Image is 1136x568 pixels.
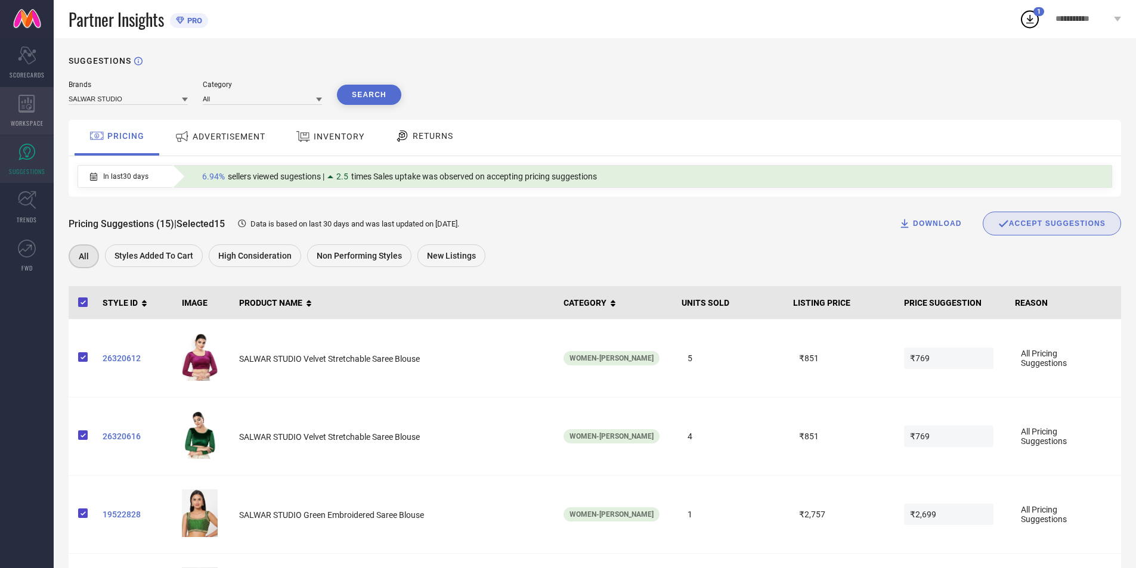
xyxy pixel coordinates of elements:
a: 26320612 [103,353,172,363]
th: CATEGORY [559,286,677,319]
span: Women-[PERSON_NAME] [569,354,654,362]
a: 19522828 [103,510,172,519]
span: TRENDS [17,215,37,224]
span: Partner Insights [69,7,164,32]
span: 5 [682,347,771,369]
span: High Consideration [218,251,292,260]
th: IMAGE [177,286,234,319]
span: All Pricing Suggestions [1015,421,1104,452]
span: All [79,252,89,261]
span: SALWAR STUDIO Velvet Stretchable Saree Blouse [239,432,420,442]
span: ₹851 [793,426,883,447]
span: 2.5 [336,172,348,181]
div: Open download list [1019,8,1041,30]
button: ACCEPT SUGGESTIONS [983,212,1121,235]
span: Women-[PERSON_NAME] [569,432,654,440]
span: Styles Added To Cart [114,251,193,260]
button: Search [337,85,401,105]
span: times Sales uptake was observed on accepting pricing suggestions [351,172,597,181]
a: 26320616 [103,432,172,441]
span: SCORECARDS [10,70,45,79]
span: 6.94% [202,172,225,181]
span: PRO [184,16,202,25]
th: REASON [1010,286,1121,319]
span: ₹769 [904,347,993,369]
th: STYLE ID [98,286,177,319]
th: PRODUCT NAME [234,286,559,319]
th: LISTING PRICE [788,286,899,319]
img: 474353a2-e60d-478c-aca2-cd6516a8eb821702031693611SALWARSTUDIOWomensMagentaSolidStretchableSareeBl... [182,333,218,381]
div: Percentage of sellers who have viewed suggestions for the current Insight Type [196,169,603,184]
div: ACCEPT SUGGESTIONS [998,218,1106,229]
span: ₹769 [904,426,993,447]
img: 4716328f-90b9-4db0-8f06-c35b9b5dc27f1702028943185SALWARSTUDIOWomensGreenSolidStretchableSareeBlou... [182,411,218,459]
div: Brands [69,80,188,89]
span: 4 [682,426,771,447]
span: Women-[PERSON_NAME] [569,510,654,519]
th: UNITS SOLD [677,286,788,319]
span: New Listings [427,251,476,260]
span: All Pricing Suggestions [1015,499,1104,530]
span: ₹2,757 [793,504,883,525]
img: 4ccb26b1-9fbd-44a8-ae95-19d30d3595221660720486079SalwarStudioWomensGreenSilkBlendEmbroideredReady... [182,489,218,537]
span: 1 [682,504,771,525]
span: 1 [1037,8,1041,15]
span: All Pricing Suggestions [1015,343,1104,374]
span: INVENTORY [314,132,364,141]
span: ₹2,699 [904,504,993,525]
span: FWD [21,263,33,272]
span: PRICING [107,131,144,141]
span: Selected 15 [177,218,225,229]
span: In last 30 days [103,172,148,181]
th: PRICE SUGGESTION [899,286,1010,319]
span: Data is based on last 30 days and was last updated on [DATE] . [250,219,459,228]
h1: SUGGESTIONS [69,56,131,66]
span: | [174,218,177,229]
span: ADVERTISEMENT [193,132,265,141]
span: SUGGESTIONS [9,167,45,176]
span: sellers viewed sugestions | [228,172,324,181]
span: RETURNS [413,131,453,141]
span: SALWAR STUDIO Velvet Stretchable Saree Blouse [239,354,420,364]
div: DOWNLOAD [899,218,962,229]
div: Category [203,80,322,89]
span: Pricing Suggestions (15) [69,218,174,229]
button: DOWNLOAD [884,212,977,235]
span: Non Performing Styles [317,251,402,260]
span: ₹851 [793,347,883,369]
span: WORKSPACE [11,119,44,128]
span: SALWAR STUDIO Green Embroidered Saree Blouse [239,510,424,520]
div: Accept Suggestions [983,212,1121,235]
